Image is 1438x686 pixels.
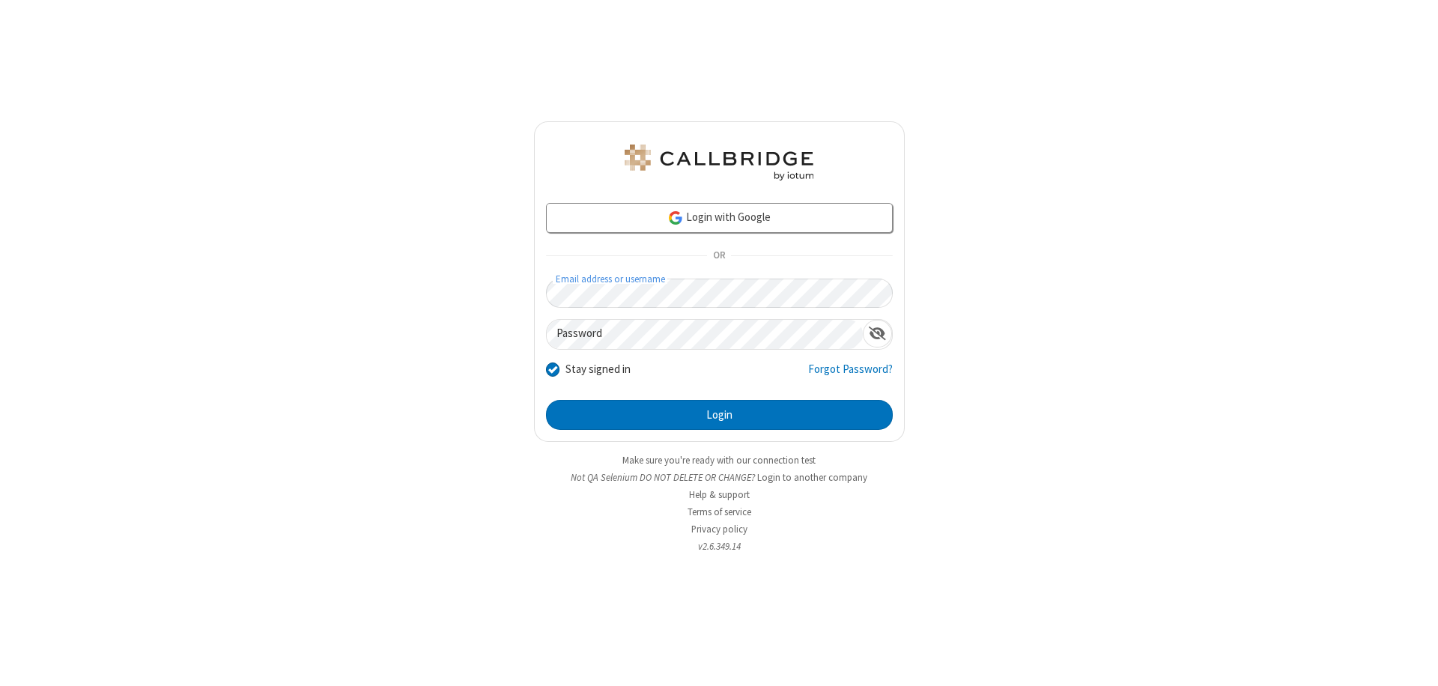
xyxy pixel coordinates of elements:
a: Login with Google [546,203,893,233]
span: OR [707,246,731,267]
button: Login to another company [757,470,867,485]
li: v2.6.349.14 [534,539,905,553]
div: Show password [863,320,892,347]
label: Stay signed in [565,361,631,378]
a: Terms of service [688,506,751,518]
li: Not QA Selenium DO NOT DELETE OR CHANGE? [534,470,905,485]
button: Login [546,400,893,430]
a: Make sure you're ready with our connection test [622,454,816,467]
a: Forgot Password? [808,361,893,389]
img: QA Selenium DO NOT DELETE OR CHANGE [622,145,816,180]
a: Help & support [689,488,750,501]
a: Privacy policy [691,523,747,535]
input: Email address or username [546,279,893,308]
img: google-icon.png [667,210,684,226]
input: Password [547,320,863,349]
iframe: Chat [1401,647,1427,676]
